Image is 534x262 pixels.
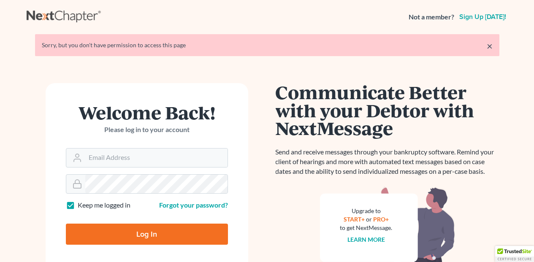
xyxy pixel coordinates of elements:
[276,83,499,137] h1: Communicate Better with your Debtor with NextMessage
[344,216,365,223] a: START+
[66,103,228,122] h1: Welcome Back!
[495,246,534,262] div: TrustedSite Certified
[159,201,228,209] a: Forgot your password?
[85,149,228,167] input: Email Address
[487,41,493,51] a: ×
[42,41,493,49] div: Sorry, but you don't have permission to access this page
[340,207,393,215] div: Upgrade to
[347,236,385,243] a: Learn more
[409,12,454,22] strong: Not a member?
[78,200,130,210] label: Keep me logged in
[276,147,499,176] p: Send and receive messages through your bankruptcy software. Remind your client of hearings and mo...
[373,216,389,223] a: PRO+
[366,216,372,223] span: or
[458,14,508,20] a: Sign up [DATE]!
[66,125,228,135] p: Please log in to your account
[66,224,228,245] input: Log In
[340,224,393,232] div: to get NextMessage.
